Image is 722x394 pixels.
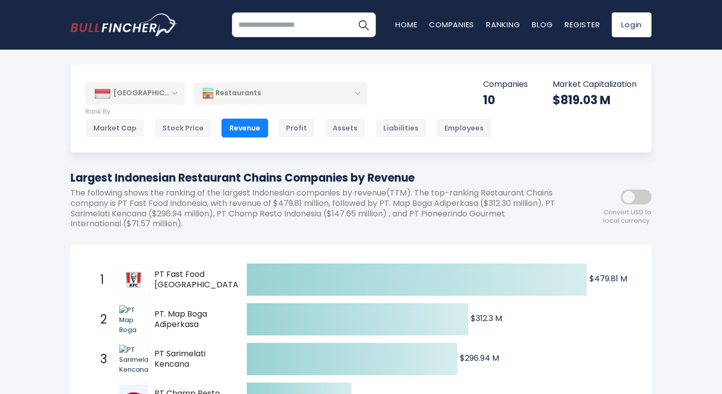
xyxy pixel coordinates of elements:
[95,271,105,288] span: 1
[71,13,177,36] a: Go to homepage
[460,352,499,364] text: $296.94 M
[71,13,177,36] img: bullfincher logo
[95,351,105,368] span: 3
[565,19,600,30] a: Register
[154,119,212,137] div: Stock Price
[395,19,417,30] a: Home
[486,19,520,30] a: Ranking
[85,119,144,137] div: Market Cap
[483,79,528,90] p: Companies
[436,119,492,137] div: Employees
[532,19,553,30] a: Blog
[85,108,492,116] p: Rank By
[119,345,148,374] img: PT Sarimelati Kencana
[154,349,229,370] span: PT Sarimelati Kencana
[71,170,562,186] h1: Largest Indonesian Restaurant Chains Companies by Revenue
[85,82,185,104] div: [GEOGRAPHIC_DATA]
[553,79,637,90] p: Market Capitalization
[154,269,242,290] span: PT Fast Food [GEOGRAPHIC_DATA]
[119,305,148,334] img: PT. Map Boga Adiperkasa
[325,119,365,137] div: Assets
[429,19,474,30] a: Companies
[278,119,315,137] div: Profit
[375,119,427,137] div: Liabilities
[471,313,502,324] text: $312.3 M
[553,92,637,108] div: $819.03 M
[483,92,528,108] div: 10
[71,188,562,229] p: The following shows the ranking of the largest Indonesian companies by revenue(TTM). The top-rank...
[194,82,367,105] div: Restaurants
[589,273,627,284] text: $479.81 M
[612,12,651,37] a: Login
[119,265,148,294] img: PT Fast Food Indonesia
[154,309,229,330] span: PT. Map Boga Adiperkasa
[95,311,105,328] span: 2
[221,119,268,137] div: Revenue
[603,208,651,225] span: Convert USD to local currency
[351,12,376,37] button: Search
